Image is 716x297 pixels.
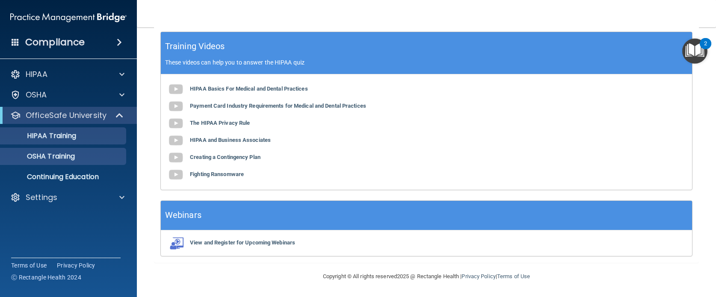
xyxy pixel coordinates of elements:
img: PMB logo [10,9,127,26]
p: Settings [26,192,57,203]
p: OfficeSafe University [26,110,107,121]
p: HIPAA [26,69,47,79]
a: OSHA [10,90,124,100]
b: HIPAA Basics For Medical and Dental Practices [190,85,308,92]
a: Terms of Use [497,273,530,279]
img: gray_youtube_icon.38fcd6cc.png [167,115,184,132]
iframe: Drift Widget Chat Controller [568,236,706,271]
img: gray_youtube_icon.38fcd6cc.png [167,166,184,183]
img: gray_youtube_icon.38fcd6cc.png [167,149,184,166]
a: Terms of Use [11,261,47,270]
b: HIPAA and Business Associates [190,137,271,143]
b: Fighting Ransomware [190,171,244,177]
b: View and Register for Upcoming Webinars [190,239,295,246]
b: Creating a Contingency Plan [190,154,260,160]
img: gray_youtube_icon.38fcd6cc.png [167,81,184,98]
a: OfficeSafe University [10,110,124,121]
a: Settings [10,192,124,203]
button: Open Resource Center, 2 new notifications [682,38,707,64]
img: gray_youtube_icon.38fcd6cc.png [167,132,184,149]
h4: Compliance [25,36,85,48]
div: 2 [704,44,707,55]
b: The HIPAA Privacy Rule [190,120,250,126]
p: HIPAA Training [6,132,76,140]
a: Privacy Policy [462,273,495,279]
h5: Webinars [165,208,201,223]
span: Ⓒ Rectangle Health 2024 [11,273,81,282]
b: Payment Card Industry Requirements for Medical and Dental Practices [190,103,366,109]
div: Copyright © All rights reserved 2025 @ Rectangle Health | | [270,263,583,290]
img: gray_youtube_icon.38fcd6cc.png [167,98,184,115]
p: OSHA [26,90,47,100]
p: These videos can help you to answer the HIPAA quiz [165,59,688,66]
h5: Training Videos [165,39,225,54]
p: Continuing Education [6,173,122,181]
a: Privacy Policy [57,261,95,270]
img: webinarIcon.c7ebbf15.png [167,237,184,250]
p: OSHA Training [6,152,75,161]
a: HIPAA [10,69,124,79]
